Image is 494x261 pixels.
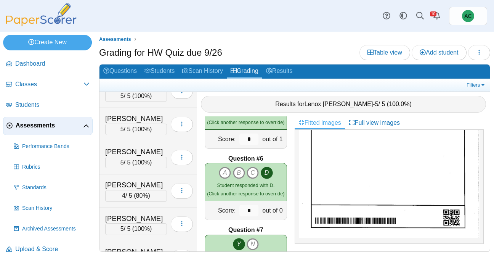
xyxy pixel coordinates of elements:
[105,157,167,168] div: / 5 ( )
[16,121,83,130] span: Assessments
[22,205,90,212] span: Scan History
[3,76,93,94] a: Classes
[233,167,245,179] i: B
[3,3,79,26] img: PaperScorer
[228,226,263,234] b: Question #7
[134,126,150,132] span: 100%
[105,124,167,135] div: / 5 ( )
[428,8,445,24] a: Alerts
[3,117,93,135] a: Assessments
[11,137,93,156] a: Performance Bands
[105,147,167,157] div: [PERSON_NAME]
[99,64,141,79] a: Questions
[11,158,93,176] a: Rubrics
[207,182,284,197] small: (Click another response to override)
[134,226,150,232] span: 100%
[105,90,167,102] div: / 5 ( )
[305,101,373,107] span: Lenox [PERSON_NAME]
[141,64,178,79] a: Students
[105,247,167,257] div: [PERSON_NAME]
[105,223,167,235] div: / 5 ( )
[233,238,245,250] i: Y
[247,238,259,250] i: N
[217,182,274,188] span: Student responded with D.
[120,226,124,232] span: 5
[97,35,133,44] a: Assessments
[134,93,150,99] span: 100%
[228,155,263,163] b: Question #6
[99,46,222,59] h1: Grading for HW Quiz due 9/26
[22,184,90,192] span: Standards
[345,116,404,129] a: Full view images
[3,35,92,50] a: Create New
[449,7,487,25] a: Andrew Christman
[105,190,167,201] div: / 5 ( )
[260,130,286,148] div: out of 1
[295,116,345,129] a: Fitted images
[412,45,466,60] a: Add student
[11,179,93,197] a: Standards
[22,163,90,171] span: Rubrics
[3,240,93,259] a: Upload & Score
[465,81,488,89] a: Filters
[359,45,410,60] a: Table view
[22,143,90,150] span: Performance Bands
[3,55,93,73] a: Dashboard
[205,201,237,220] div: Score:
[464,13,472,19] span: Andrew Christman
[105,180,167,190] div: [PERSON_NAME]
[205,130,237,148] div: Score:
[227,64,262,79] a: Grading
[262,64,296,79] a: Results
[136,192,148,199] span: 80%
[201,96,486,113] div: Results for - / 5 ( )
[420,49,458,56] span: Add student
[219,167,231,179] i: A
[375,101,379,107] span: 5
[389,101,409,107] span: 100.0%
[462,10,474,22] span: Andrew Christman
[134,159,150,166] span: 100%
[22,225,90,233] span: Archived Assessments
[120,159,124,166] span: 5
[3,96,93,114] a: Students
[11,199,93,217] a: Scan History
[120,93,124,99] span: 5
[15,245,90,253] span: Upload & Score
[247,167,259,179] i: C
[105,114,167,124] div: [PERSON_NAME]
[178,64,227,79] a: Scan History
[99,36,131,42] span: Assessments
[15,80,83,89] span: Classes
[120,126,124,132] span: 5
[207,111,284,125] small: (Click another response to override)
[261,167,273,179] i: D
[367,49,402,56] span: Table view
[15,101,90,109] span: Students
[260,201,286,220] div: out of 0
[122,192,125,199] span: 4
[11,220,93,238] a: Archived Assessments
[105,214,167,224] div: [PERSON_NAME]
[15,60,90,68] span: Dashboard
[3,21,79,27] a: PaperScorer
